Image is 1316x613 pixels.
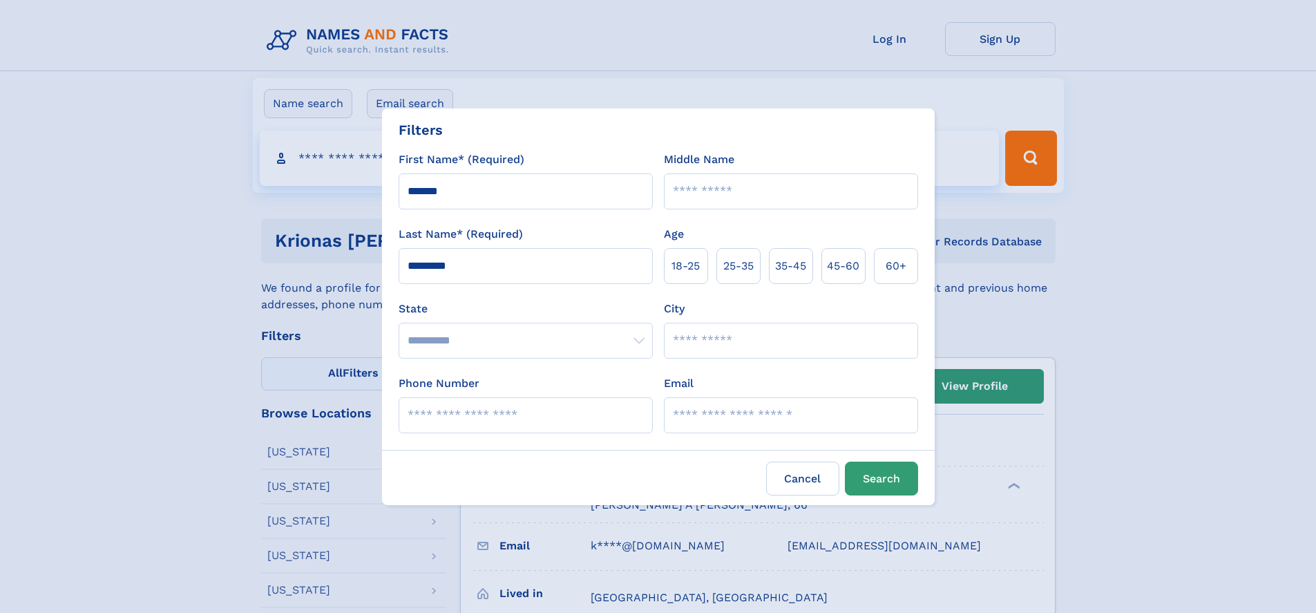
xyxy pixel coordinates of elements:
label: First Name* (Required) [399,151,524,168]
label: Age [664,226,684,243]
span: 35‑45 [775,258,806,274]
button: Search [845,462,918,496]
span: 25‑35 [723,258,754,274]
label: State [399,301,653,317]
label: Middle Name [664,151,734,168]
span: 18‑25 [671,258,700,274]
label: Email [664,375,694,392]
div: Filters [399,120,443,140]
label: Last Name* (Required) [399,226,523,243]
label: City [664,301,685,317]
span: 60+ [886,258,906,274]
label: Phone Number [399,375,479,392]
span: 45‑60 [827,258,859,274]
label: Cancel [766,462,839,496]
